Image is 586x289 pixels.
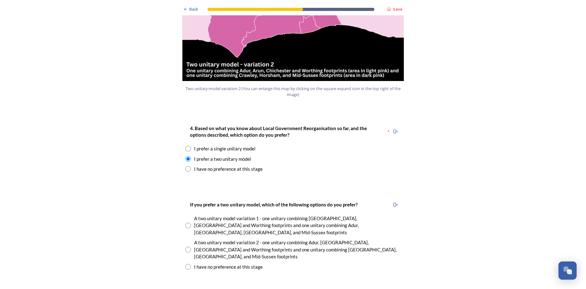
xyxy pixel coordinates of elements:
[190,125,368,138] strong: 4. Based on what you know about Local Government Reorganisation so far, and the options described...
[393,6,403,12] strong: Save
[190,202,357,207] strong: If you prefer a two unitary model, which of the following options do you prefer?
[194,215,401,236] div: A two unitary model variation 1 - one unitary combining [GEOGRAPHIC_DATA], [GEOGRAPHIC_DATA] and ...
[185,86,401,98] span: Two unitary model variation 2 (You can enlarge this map by clicking on the square expand icon in ...
[194,145,255,152] div: I prefer a single unitary model
[194,239,401,260] div: A two unitary model variation 2 - one unitary combining Adur, [GEOGRAPHIC_DATA], [GEOGRAPHIC_DATA...
[194,263,263,271] div: I have no preference at this stage
[194,165,263,173] div: I have no preference at this stage
[189,6,198,12] span: Back
[558,261,577,280] button: Open Chat
[194,155,251,163] div: I prefer a two unitary model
